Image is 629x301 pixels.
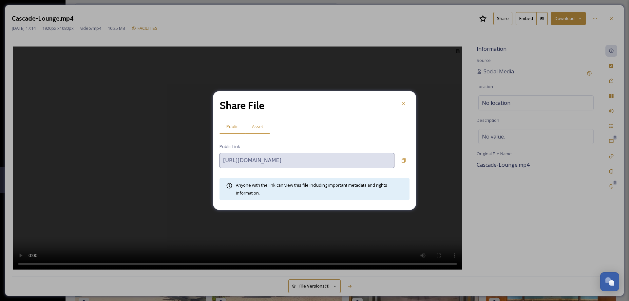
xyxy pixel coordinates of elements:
span: Public Link [219,143,240,150]
span: Anyone with the link can view this file including important metadata and rights information. [236,182,387,196]
button: Open Chat [600,272,619,291]
span: Asset [252,123,263,130]
h2: Share File [219,98,264,113]
span: Public [226,123,238,130]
